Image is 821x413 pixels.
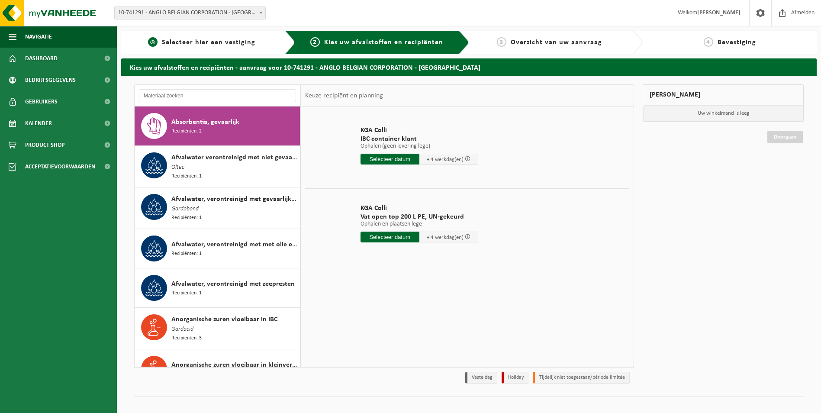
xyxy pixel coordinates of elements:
button: Afvalwater, verontreinigd met gevaarlijke producten Gardobond Recipiënten: 1 [135,187,300,229]
span: Product Shop [25,134,64,156]
span: Recipiënten: 3 [171,334,202,342]
span: Gebruikers [25,91,58,113]
span: Afvalwater, verontreinigd met met olie en chemicaliën [171,239,298,250]
span: 1 [148,37,158,47]
span: Selecteer hier een vestiging [162,39,255,46]
p: Ophalen en plaatsen lege [361,221,478,227]
strong: [PERSON_NAME] [697,10,741,16]
span: + 4 werkdag(en) [427,157,464,162]
span: 4 [704,37,713,47]
span: Navigatie [25,26,52,48]
button: Anorganische zuren vloeibaar in IBC Gardacid Recipiënten: 3 [135,308,300,349]
li: Tijdelijk niet toegestaan/période limitée [533,372,630,384]
button: Afvalwater verontreinigd met niet gevaarlijke producten Oltec Recipiënten: 1 [135,146,300,187]
span: Recipiënten: 1 [171,172,202,181]
button: Afvalwater, verontreinigd met zeepresten Recipiënten: 1 [135,268,300,308]
span: Anorganische zuren vloeibaar in IBC [171,314,277,325]
span: Recipiënten: 1 [171,289,202,297]
span: Recipiënten: 1 [171,214,202,222]
span: 3 [497,37,506,47]
li: Holiday [502,372,528,384]
span: IBC container klant [361,135,478,143]
span: 10-741291 - ANGLO BELGIAN CORPORATION - GENT [114,6,266,19]
input: Materiaal zoeken [139,89,296,102]
button: Anorganische zuren vloeibaar in kleinverpakking [135,349,300,389]
span: Anorganische zuren vloeibaar in kleinverpakking [171,360,298,370]
div: [PERSON_NAME] [643,84,804,105]
button: Absorbentia, gevaarlijk Recipiënten: 2 [135,106,300,146]
span: + 4 werkdag(en) [427,235,464,240]
span: Bevestiging [718,39,756,46]
span: Dashboard [25,48,58,69]
input: Selecteer datum [361,232,419,242]
span: Overzicht van uw aanvraag [511,39,602,46]
span: Gardobond [171,204,199,214]
li: Vaste dag [465,372,497,384]
span: KGA Colli [361,126,478,135]
span: Kalender [25,113,52,134]
span: Absorbentia, gevaarlijk [171,117,239,127]
a: Doorgaan [767,131,803,143]
span: Gardacid [171,325,193,334]
a: 1Selecteer hier een vestiging [126,37,278,48]
button: Afvalwater, verontreinigd met met olie en chemicaliën Recipiënten: 1 [135,229,300,268]
span: Acceptatievoorwaarden [25,156,95,177]
span: Afvalwater, verontreinigd met zeepresten [171,279,295,289]
span: KGA Colli [361,204,478,213]
span: Oltec [171,163,184,172]
span: Kies uw afvalstoffen en recipiënten [324,39,443,46]
h2: Kies uw afvalstoffen en recipiënten - aanvraag voor 10-741291 - ANGLO BELGIAN CORPORATION - [GEOG... [121,58,817,75]
p: Uw winkelmand is leeg [643,105,803,122]
span: Recipiënten: 1 [171,250,202,258]
span: Recipiënten: 2 [171,127,202,136]
span: Afvalwater verontreinigd met niet gevaarlijke producten [171,152,298,163]
span: Vat open top 200 L PE, UN-gekeurd [361,213,478,221]
div: Keuze recipiënt en planning [301,85,387,106]
span: 10-741291 - ANGLO BELGIAN CORPORATION - GENT [115,7,265,19]
input: Selecteer datum [361,154,419,165]
span: Afvalwater, verontreinigd met gevaarlijke producten [171,194,298,204]
span: Bedrijfsgegevens [25,69,76,91]
span: 2 [310,37,320,47]
p: Ophalen (geen levering lege) [361,143,478,149]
